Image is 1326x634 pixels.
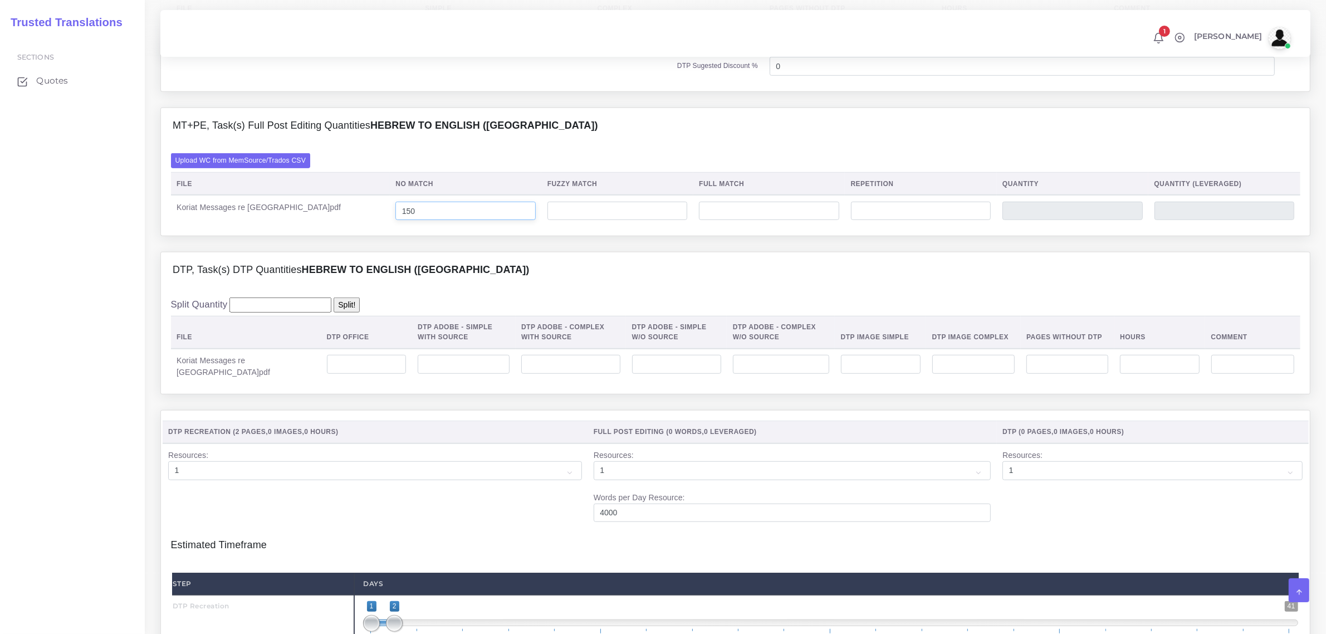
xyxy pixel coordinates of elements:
[835,316,926,349] th: DTP Image Simple
[1021,316,1114,349] th: Pages Without DTP
[173,602,229,610] strong: DTP Recreation
[1188,27,1295,49] a: [PERSON_NAME]avatar
[171,173,390,196] th: File
[704,428,754,436] span: 0 Leveraged
[727,316,835,349] th: DTP Adobe - Complex W/O Source
[171,195,390,226] td: Koriat Messages re [GEOGRAPHIC_DATA]pdf
[3,16,123,29] h2: Trusted Translations
[1148,173,1300,196] th: Quantity (Leveraged)
[334,298,360,313] input: Split!
[516,316,627,349] th: DTP Adobe - Complex With Source
[173,120,598,132] h4: MT+PE, Task(s) Full Post Editing Quantities
[171,349,321,384] td: Koriat Messages re [GEOGRAPHIC_DATA]pdf
[997,421,1309,443] th: DTP ( , , )
[161,252,1310,288] div: DTP, Task(s) DTP QuantitiesHebrew TO English ([GEOGRAPHIC_DATA])
[390,601,399,612] span: 2
[173,264,530,276] h4: DTP, Task(s) DTP Quantities
[17,53,54,61] span: Sections
[1205,316,1300,349] th: Comment
[171,316,321,349] th: File
[236,428,266,436] span: 2 Pages
[171,153,311,168] label: Upload WC from MemSource/Trados CSV
[370,120,598,131] b: Hebrew TO English ([GEOGRAPHIC_DATA])
[390,173,541,196] th: No Match
[1054,428,1088,436] span: 0 Images
[997,173,1148,196] th: Quantity
[173,579,192,588] strong: Step
[1149,32,1168,44] a: 1
[161,108,1310,144] div: MT+PE, Task(s) Full Post Editing QuantitiesHebrew TO English ([GEOGRAPHIC_DATA])
[412,316,516,349] th: DTP Adobe - Simple With Source
[1159,26,1170,37] span: 1
[161,288,1310,394] div: DTP, Task(s) DTP QuantitiesHebrew TO English ([GEOGRAPHIC_DATA])
[1285,601,1298,612] span: 41
[268,428,302,436] span: 0 Images
[163,443,588,528] td: Resources:
[1090,428,1122,436] span: 0 Hours
[363,579,383,588] strong: Days
[677,61,758,71] label: DTP Sugested Discount %
[3,13,123,32] a: Trusted Translations
[669,428,702,436] span: 0 Words
[997,443,1309,528] td: Resources:
[588,421,996,443] th: Full Post Editing ( , )
[626,316,727,349] th: DTP Adobe - Simple W/O Source
[1021,428,1052,436] span: 0 Pages
[845,173,996,196] th: Repetition
[171,528,1300,552] h4: Estimated Timeframe
[926,316,1020,349] th: DTP Image Complex
[304,428,336,436] span: 0 Hours
[1269,27,1291,49] img: avatar
[163,421,588,443] th: DTP Recreation ( , , )
[1194,32,1263,40] span: [PERSON_NAME]
[8,69,136,92] a: Quotes
[541,173,693,196] th: Fuzzy Match
[36,75,68,87] span: Quotes
[367,601,376,612] span: 1
[171,298,228,311] label: Split Quantity
[302,264,530,275] b: Hebrew TO English ([GEOGRAPHIC_DATA])
[693,173,845,196] th: Full Match
[161,143,1310,236] div: MT+PE, Task(s) Full Post Editing QuantitiesHebrew TO English ([GEOGRAPHIC_DATA])
[321,316,412,349] th: DTP Office
[1114,316,1205,349] th: Hours
[588,443,996,528] td: Resources: Words per Day Resource:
